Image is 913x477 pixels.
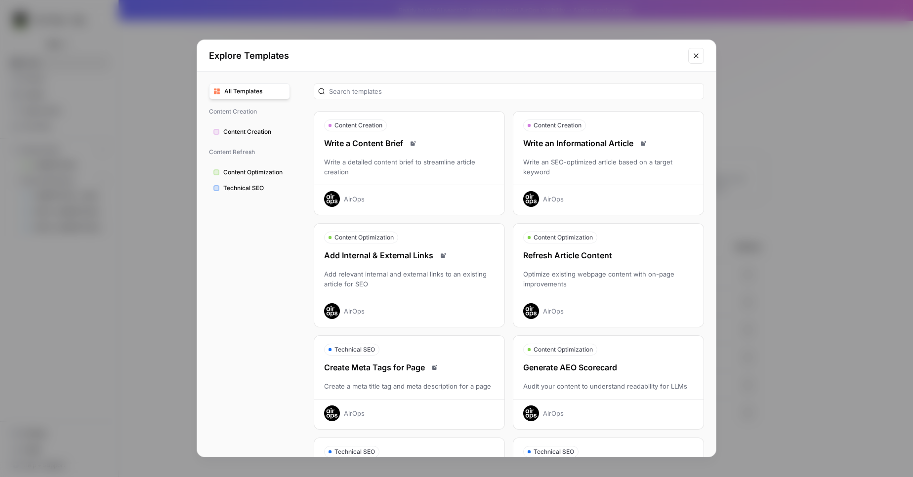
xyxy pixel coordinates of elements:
span: All Templates [224,87,286,96]
div: AirOps [344,408,365,418]
div: Create Meta Tags for Page [314,361,504,373]
div: Write a Content Brief [314,137,504,149]
span: Content Optimization [334,233,394,242]
button: Content Creation [209,124,290,140]
button: All Templates [209,83,290,99]
div: AirOps [543,306,564,316]
button: Close modal [688,48,704,64]
span: Technical SEO [223,184,286,193]
button: Content OptimizationGenerate AEO ScorecardAudit your content to understand readability for LLMsAi... [513,335,704,430]
div: Write an Informational Article [513,137,704,149]
div: AirOps [344,194,365,204]
span: Content Optimization [534,233,593,242]
span: Content Optimization [534,345,593,354]
div: Add Internal & External Links [314,249,504,261]
div: Optimize existing webpage content with on-page improvements [513,269,704,289]
a: Read docs [429,361,441,373]
input: Search templates [329,86,700,96]
span: Content Creation [534,121,581,130]
button: Content CreationWrite a Content BriefRead docsWrite a detailed content brief to streamline articl... [314,111,505,215]
span: Technical SEO [534,447,574,456]
div: Audit your content to understand readability for LLMs [513,381,704,391]
h2: Explore Templates [209,49,682,63]
span: Content Creation [209,103,290,120]
button: Content Optimization [209,164,290,180]
div: Write an SEO-optimized article based on a target keyword [513,157,704,177]
button: Technical SEO [209,180,290,196]
span: Technical SEO [334,447,375,456]
button: Content CreationWrite an Informational ArticleRead docsWrite an SEO-optimized article based on a ... [513,111,704,215]
div: Generate AEO Scorecard [513,361,704,373]
span: Technical SEO [334,345,375,354]
div: AirOps [344,306,365,316]
a: Read docs [637,137,649,149]
a: Read docs [437,249,449,261]
span: Content Optimization [223,168,286,177]
div: AirOps [543,408,564,418]
span: Content Creation [334,121,382,130]
button: Content OptimizationRefresh Article ContentOptimize existing webpage content with on-page improve... [513,223,704,327]
button: Technical SEOCreate Meta Tags for PageRead docsCreate a meta title tag and meta description for a... [314,335,505,430]
a: Read docs [407,137,419,149]
span: Content Creation [223,127,286,136]
span: Content Refresh [209,144,290,160]
div: AirOps [543,194,564,204]
div: Create a meta title tag and meta description for a page [314,381,504,391]
div: Add relevant internal and external links to an existing article for SEO [314,269,504,289]
div: Refresh Article Content [513,249,704,261]
button: Content OptimizationAdd Internal & External LinksRead docsAdd relevant internal and external link... [314,223,505,327]
div: Write a detailed content brief to streamline article creation [314,157,504,177]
